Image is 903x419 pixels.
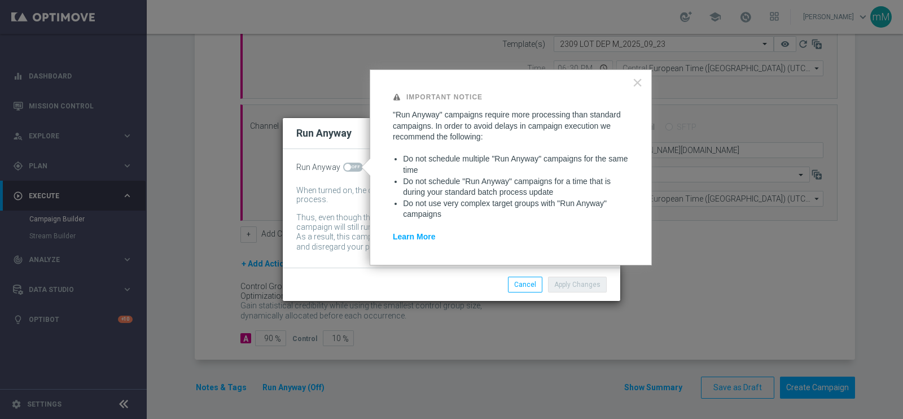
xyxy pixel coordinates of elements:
[296,232,590,254] div: As a result, this campaign might include customers whose data has been changed and disregard your...
[403,154,629,176] li: Do not schedule multiple "Run Anyway" campaigns for the same time
[403,198,629,220] li: Do not use very complex target groups with "Run Anyway" campaigns
[403,176,629,198] li: Do not schedule "Run Anyway" campaigns for a time that is during your standard batch process update
[548,277,607,293] button: Apply Changes
[296,213,590,232] div: Thus, even though the batch-data process might not be complete by then, the campaign will still r...
[406,93,483,101] strong: Important Notice
[296,186,590,205] div: When turned on, the campaign will be executed regardless of your site's batch-data process.
[632,73,643,91] button: Close
[508,277,542,293] button: Cancel
[393,232,435,241] a: Learn More
[296,163,340,172] span: Run Anyway
[393,110,629,143] p: "Run Anyway" campaigns require more processing than standard campaigns. In order to avoid delays ...
[296,126,352,140] h2: Run Anyway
